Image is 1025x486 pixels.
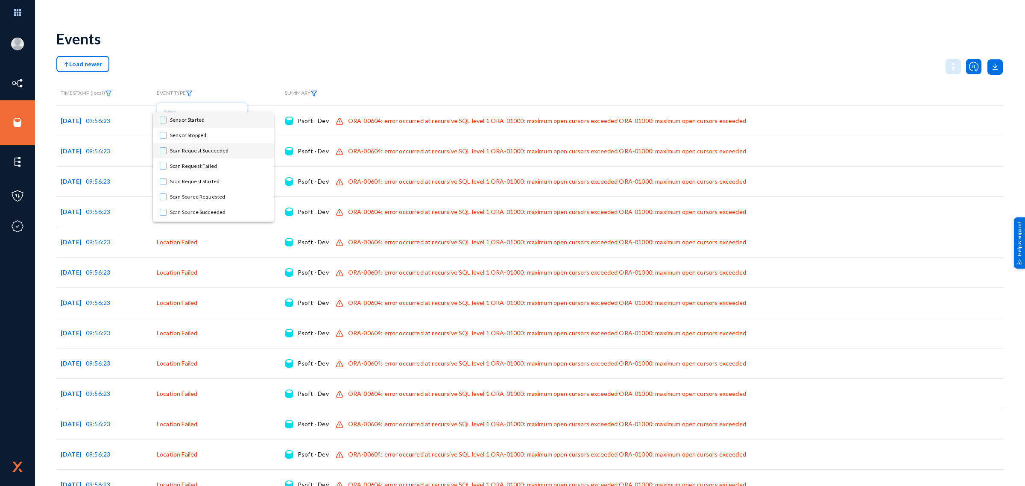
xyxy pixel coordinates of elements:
span: Sensor Started [170,112,267,128]
span: Sensor Stopped [170,128,267,143]
span: Scan Source Requested [170,189,267,205]
span: Scan Request Started [170,174,267,189]
span: Scan Request Failed [170,158,267,174]
span: Scan Source Abort Requested [170,220,267,235]
span: Scan Source Succeeded [170,205,267,220]
span: Scan Request Succeeded [170,143,267,158]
